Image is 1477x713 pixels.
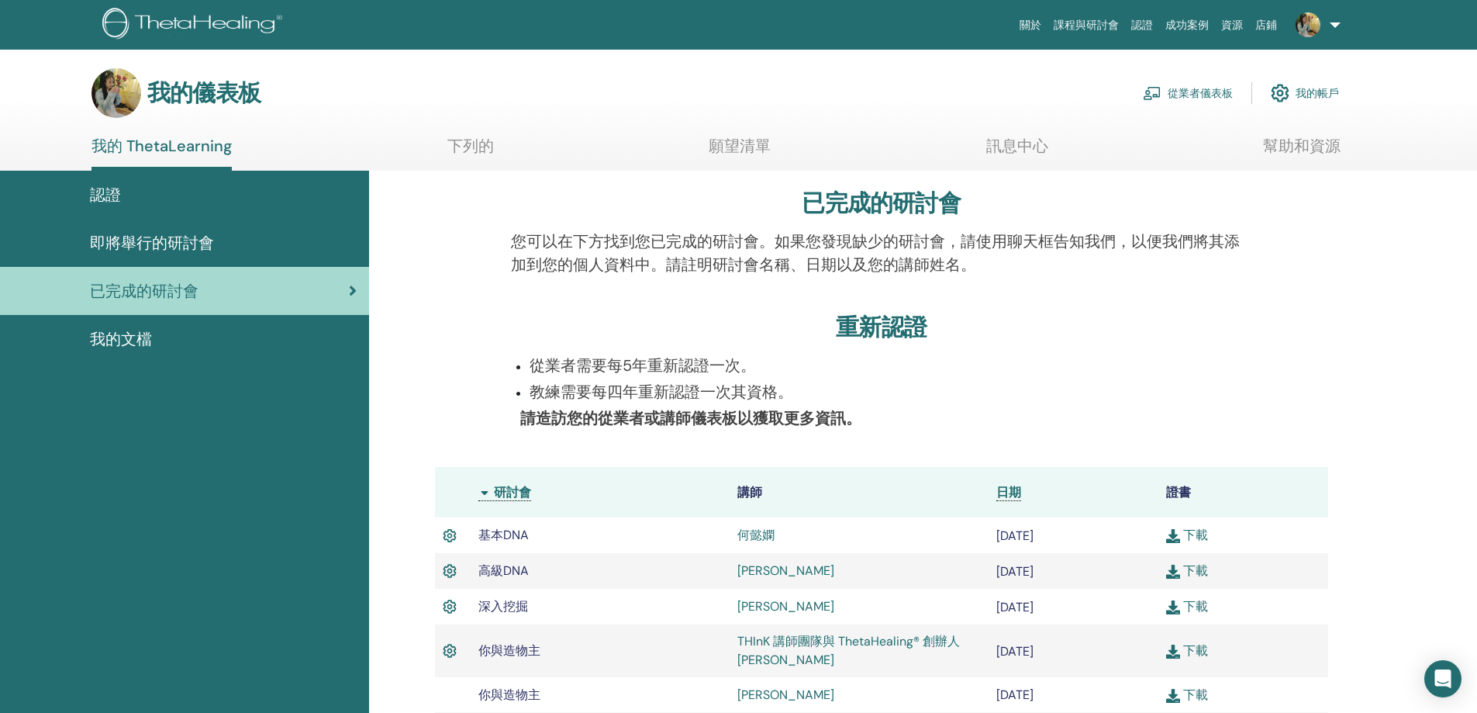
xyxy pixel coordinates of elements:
[1183,562,1208,579] font: 下載
[147,78,261,108] font: 我的儀表板
[1263,136,1341,156] font: 幫助和資源
[737,633,960,668] a: THInK 講師團隊與 ThetaHealing® 創辦人 [PERSON_NAME]
[1166,484,1191,500] font: 證書
[90,233,214,253] font: 即將舉行的研討會
[1296,87,1339,101] font: 我的帳戶
[1183,598,1208,614] font: 下載
[443,641,457,661] img: 有效證書
[1143,86,1161,100] img: chalkboard-teacher.svg
[737,484,762,500] font: 講師
[1271,76,1339,110] a: 我的帳戶
[91,137,232,171] a: 我的 ThetaLearning
[986,136,1048,156] font: 訊息中心
[90,281,198,301] font: 已完成的研討會
[1249,11,1283,40] a: 店鋪
[1221,19,1243,31] font: 資源
[447,136,494,156] font: 下列的
[447,137,494,167] a: 下列的
[986,137,1048,167] a: 訊息中心
[1165,19,1209,31] font: 成功案例
[1159,11,1215,40] a: 成功案例
[443,526,457,546] img: 有效證書
[1296,12,1320,37] img: default.jpg
[996,687,1034,703] font: [DATE]
[996,563,1034,580] font: [DATE]
[1013,11,1047,40] a: 關於
[1215,11,1249,40] a: 資源
[1166,562,1208,579] a: 下載
[1183,687,1208,703] font: 下載
[1166,642,1208,659] a: 下載
[91,136,232,156] font: 我的 ThetaLearning
[1166,527,1208,543] a: 下載
[996,484,1021,500] font: 日期
[996,643,1034,659] font: [DATE]
[1166,598,1208,614] a: 下載
[1166,565,1180,579] img: download.svg
[1424,660,1461,697] div: Open Intercom Messenger
[530,382,793,402] font: 教練需要每四年重新認證一次其資格。
[530,355,756,376] font: 從業者需要每5年重新認證一次。
[996,528,1034,544] font: [DATE]
[1166,687,1208,703] a: 下載
[1054,19,1119,31] font: 課程與研討會
[1166,601,1180,614] img: download.svg
[1183,527,1208,543] font: 下載
[1125,11,1159,40] a: 認證
[1168,87,1233,101] font: 從業者儀表板
[1183,642,1208,659] font: 下載
[802,188,960,218] font: 已完成的研討會
[1020,19,1041,31] font: 關於
[709,137,771,167] a: 願望清單
[737,687,834,703] a: [PERSON_NAME]
[1263,137,1341,167] a: 幫助和資源
[737,562,834,579] a: [PERSON_NAME]
[478,642,540,659] font: 你與造物主
[1143,76,1233,110] a: 從業者儀表板
[443,597,457,617] img: 有效證書
[1047,11,1125,40] a: 課程與研討會
[478,527,529,543] font: 基本DNA
[90,329,152,349] font: 我的文檔
[836,312,927,342] font: 重新認證
[91,68,141,118] img: default.jpg
[1131,19,1153,31] font: 認證
[478,598,528,614] font: 深入挖掘
[478,562,529,579] font: 高級DNA
[996,484,1021,501] a: 日期
[511,231,1240,275] font: 您可以在下方找到您已完成的研討會。如果您發現缺少的研討會，請使用聊天框告知我們，以便我們將其添加到您的個人資料中。請註明研討會名稱、日期以及您的講師姓名。
[1271,80,1289,106] img: cog.svg
[737,527,775,543] a: 何懿嫻
[1166,529,1180,543] img: download.svg
[520,408,861,428] font: 請造訪您的從業者或講師儀表板以獲取更多資訊。
[1255,19,1277,31] font: 店鋪
[709,136,771,156] font: 願望清單
[478,687,540,703] font: 你與造物主
[102,8,288,43] img: logo.png
[90,185,121,205] font: 認證
[1166,645,1180,659] img: download.svg
[443,561,457,581] img: 有效證書
[1166,689,1180,703] img: download.svg
[996,599,1034,615] font: [DATE]
[737,598,834,614] a: [PERSON_NAME]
